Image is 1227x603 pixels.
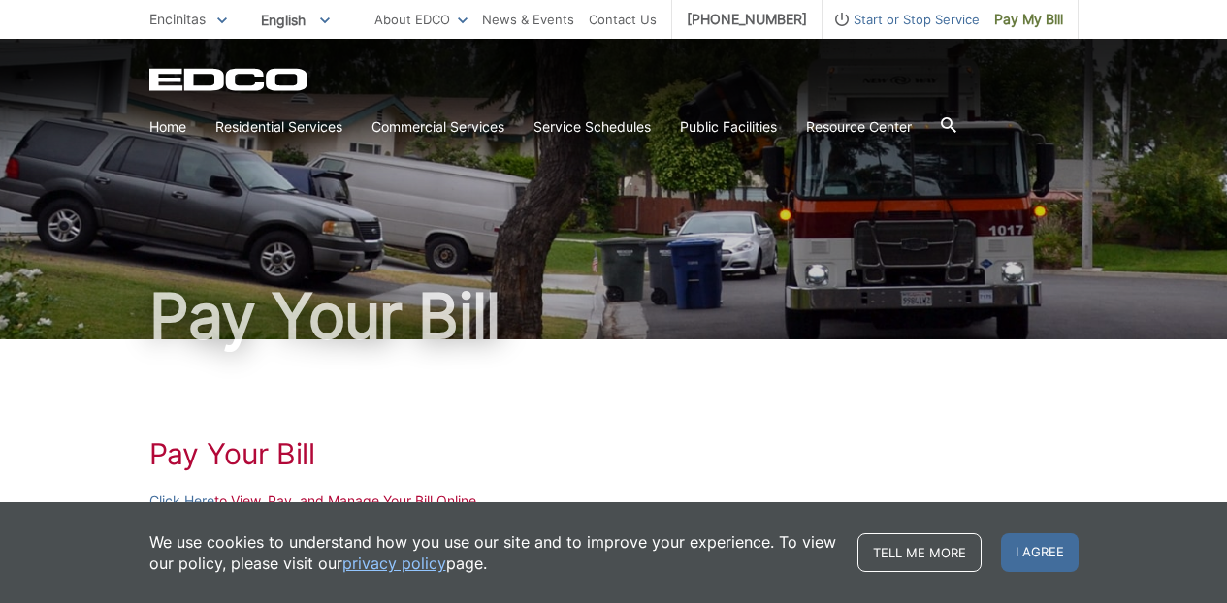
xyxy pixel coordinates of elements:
[149,11,206,27] span: Encinitas
[857,533,982,572] a: Tell me more
[371,116,504,138] a: Commercial Services
[149,68,310,91] a: EDCD logo. Return to the homepage.
[680,116,777,138] a: Public Facilities
[533,116,651,138] a: Service Schedules
[482,9,574,30] a: News & Events
[994,9,1063,30] span: Pay My Bill
[149,436,1079,471] h1: Pay Your Bill
[149,491,214,512] a: Click Here
[374,9,468,30] a: About EDCO
[806,116,912,138] a: Resource Center
[215,116,342,138] a: Residential Services
[342,553,446,574] a: privacy policy
[149,285,1079,347] h1: Pay Your Bill
[149,116,186,138] a: Home
[149,531,838,574] p: We use cookies to understand how you use our site and to improve your experience. To view our pol...
[589,9,657,30] a: Contact Us
[1001,533,1079,572] span: I agree
[246,4,344,36] span: English
[149,491,1079,512] p: to View, Pay, and Manage Your Bill Online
